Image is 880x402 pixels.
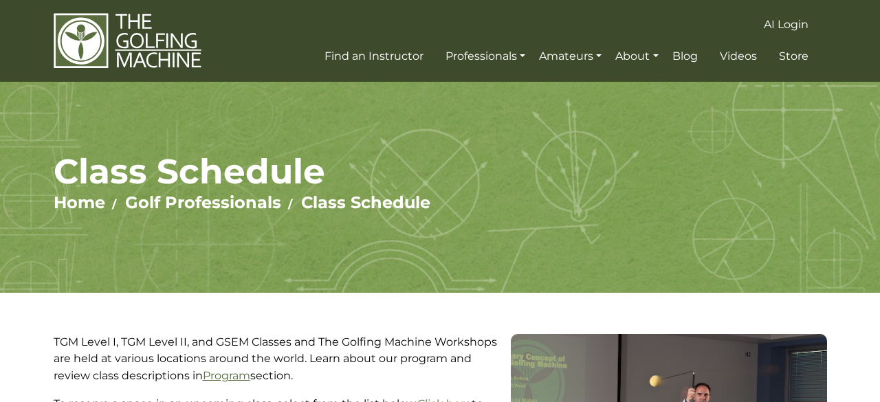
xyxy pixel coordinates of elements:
[720,49,757,63] span: Videos
[672,49,698,63] span: Blog
[54,192,105,212] a: Home
[125,192,281,212] a: Golf Professionals
[775,44,812,69] a: Store
[669,44,701,69] a: Blog
[442,44,529,69] a: Professionals
[54,12,201,69] img: The Golfing Machine
[716,44,760,69] a: Videos
[764,18,808,31] span: AI Login
[321,44,427,69] a: Find an Instructor
[54,150,827,192] h1: Class Schedule
[54,334,500,385] p: TGM Level I, TGM Level II, and GSEM Classes and The Golfing Machine Workshops are held at various...
[301,192,430,212] a: Class Schedule
[536,44,605,69] a: Amateurs
[324,49,423,63] span: Find an Instructor
[203,369,250,382] a: Program
[779,49,808,63] span: Store
[760,12,812,37] a: AI Login
[612,44,661,69] a: About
